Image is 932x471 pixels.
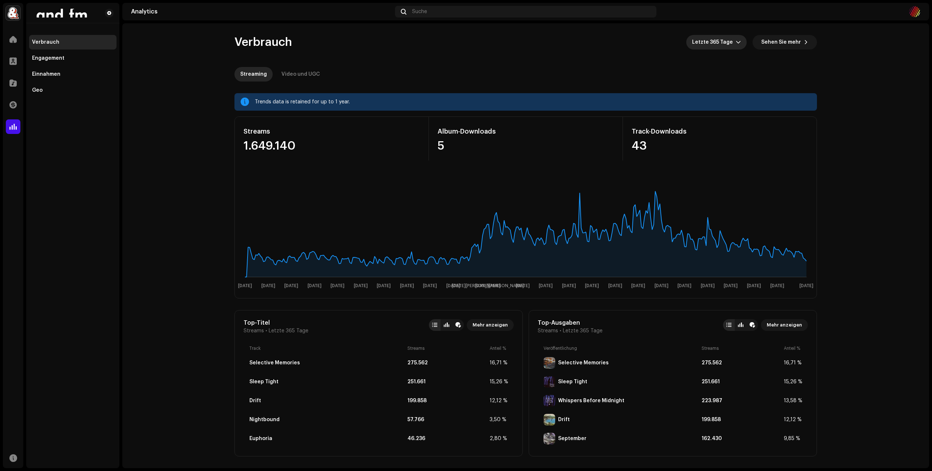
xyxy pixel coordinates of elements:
[249,379,279,385] div: Sleep Tight
[784,379,802,385] div: 15,26 %
[560,328,561,334] span: •
[452,284,501,288] text: [DATE][PERSON_NAME]
[354,284,368,288] text: [DATE]
[29,83,116,98] re-m-nav-item: Geo
[240,67,267,82] div: Streaming
[29,51,116,66] re-m-nav-item: Engagement
[563,328,603,334] span: Letzte 365 Tage
[516,284,530,288] text: [DATE]
[784,398,802,404] div: 13,58 %
[678,284,691,288] text: [DATE]
[32,9,93,17] img: a3861e70-21d5-48a0-b9df-67bd894c79aa
[234,35,292,50] span: Verbrauch
[538,319,603,326] div: Top-Ausgaben
[446,284,460,288] text: [DATE]
[308,284,321,288] text: [DATE]
[702,417,781,423] div: 199.858
[244,126,420,137] div: Streams
[767,318,802,332] span: Mehr anzeigen
[761,319,808,331] button: Mehr anzeigen
[747,284,761,288] text: [DATE]
[784,417,802,423] div: 12,12 %
[32,71,60,77] div: Einnahmen
[490,398,508,404] div: 12,12 %
[544,395,555,407] img: 05E6FB0C-3F03-4F1A-B3C9-B934F25765D2
[558,360,609,366] div: Selective Memories
[558,379,587,385] div: Sleep Tight
[249,417,280,423] div: Nightbound
[407,398,487,404] div: 199.858
[284,284,298,288] text: [DATE]
[784,345,802,351] div: Anteil %
[438,140,614,152] div: 5
[407,345,487,351] div: Streams
[608,284,622,288] text: [DATE]
[475,284,524,288] text: [DATE][PERSON_NAME]
[407,360,487,366] div: 275.562
[702,379,781,385] div: 251.661
[265,328,267,334] span: •
[544,376,555,388] img: A77C0728-7F2A-490B-B4C3-F7CCD51FFA37
[736,35,741,50] div: dropdown trigger
[249,398,261,404] div: Drift
[544,357,555,369] img: 599F16AE-2E62-4CC5-9162-2AA7EFCBFA56
[909,6,920,17] img: 59770cc5-d33f-4cd8-a064-4953cfbe4230
[544,345,699,351] div: Veröffentlichung
[544,433,555,444] img: 456B9C5E-9111-4B6A-A1AD-4049FEEEDE0F
[331,284,344,288] text: [DATE]
[244,328,264,334] span: Streams
[407,379,487,385] div: 251.661
[377,284,391,288] text: [DATE]
[490,379,508,385] div: 15,26 %
[238,284,252,288] text: [DATE]
[490,417,508,423] div: 3,50 %
[702,436,781,442] div: 162.430
[539,284,553,288] text: [DATE]
[249,345,404,351] div: Track
[131,9,392,15] div: Analytics
[490,360,508,366] div: 16,71 %
[490,436,508,442] div: 2,80 %
[562,284,576,288] text: [DATE]
[753,35,817,50] button: Sehen Sie mehr
[473,318,508,332] span: Mehr anzeigen
[244,319,308,326] div: Top-Titel
[632,140,808,152] div: 43
[407,436,487,442] div: 46.236
[631,284,645,288] text: [DATE]
[249,436,272,442] div: Euphoria
[558,417,570,423] div: Drift
[281,67,320,82] div: Video und UGC
[655,284,668,288] text: [DATE]
[770,284,784,288] text: [DATE]
[490,345,508,351] div: Anteil %
[269,328,308,334] span: Letzte 365 Tage
[467,319,514,331] button: Mehr anzeigen
[702,398,781,404] div: 223.987
[412,9,427,15] span: Suche
[29,67,116,82] re-m-nav-item: Einnahmen
[692,35,736,50] span: Letzte 365 Tage
[761,35,801,50] span: Sehen Sie mehr
[32,39,59,45] div: Verbrauch
[249,360,300,366] div: Selective Memories
[784,436,802,442] div: 9,85 %
[6,6,20,20] img: bc4d02bd-33f4-494f-8505-0debbfec80c5
[400,284,414,288] text: [DATE]
[799,284,813,288] text: [DATE]
[244,140,420,152] div: 1.649.140
[585,284,599,288] text: [DATE]
[558,436,587,442] div: September
[784,360,802,366] div: 16,71 %
[32,55,64,61] div: Engagement
[558,398,624,404] div: Whispers Before Midnight
[255,98,811,106] div: Trends data is retained for up to 1 year.
[632,126,808,137] div: Track-Downloads
[702,360,781,366] div: 275.562
[423,284,437,288] text: [DATE]
[261,284,275,288] text: [DATE]
[32,87,43,93] div: Geo
[407,417,487,423] div: 57.766
[544,414,555,426] img: 1705EBD9-0B82-409A-8278-7BD391BB0540
[702,345,781,351] div: Streams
